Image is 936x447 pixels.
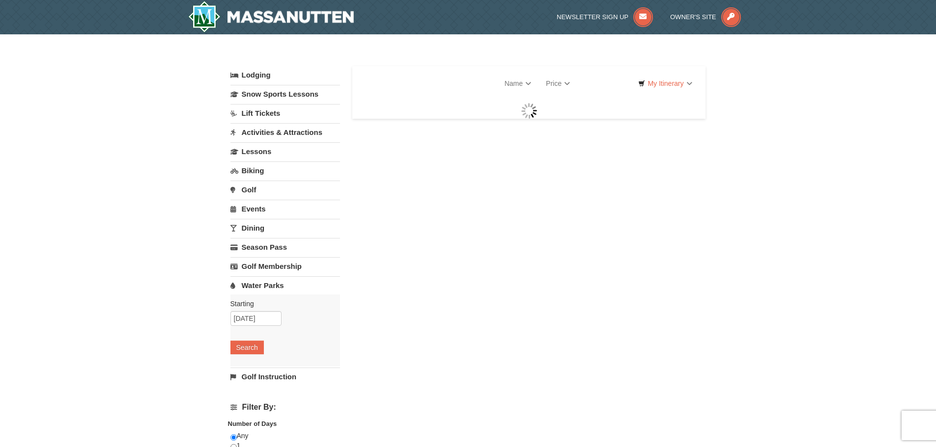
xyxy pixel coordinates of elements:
[497,74,539,93] a: Name
[230,142,340,160] a: Lessons
[230,219,340,237] a: Dining
[230,238,340,256] a: Season Pass
[230,403,340,412] h4: Filter By:
[557,13,653,21] a: Newsletter Sign Up
[230,200,340,218] a: Events
[188,1,354,32] a: Massanutten Resort
[632,76,698,91] a: My Itinerary
[230,276,340,294] a: Water Parks
[230,161,340,180] a: Biking
[230,123,340,141] a: Activities & Attractions
[521,103,537,119] img: wait gif
[670,13,716,21] span: Owner's Site
[230,181,340,199] a: Golf
[188,1,354,32] img: Massanutten Resort Logo
[557,13,628,21] span: Newsletter Sign Up
[230,257,340,275] a: Golf Membership
[230,85,340,103] a: Snow Sports Lessons
[230,104,340,122] a: Lift Tickets
[228,420,277,427] strong: Number of Days
[670,13,741,21] a: Owner's Site
[230,299,333,309] label: Starting
[230,341,264,354] button: Search
[230,66,340,84] a: Lodging
[230,368,340,386] a: Golf Instruction
[539,74,577,93] a: Price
